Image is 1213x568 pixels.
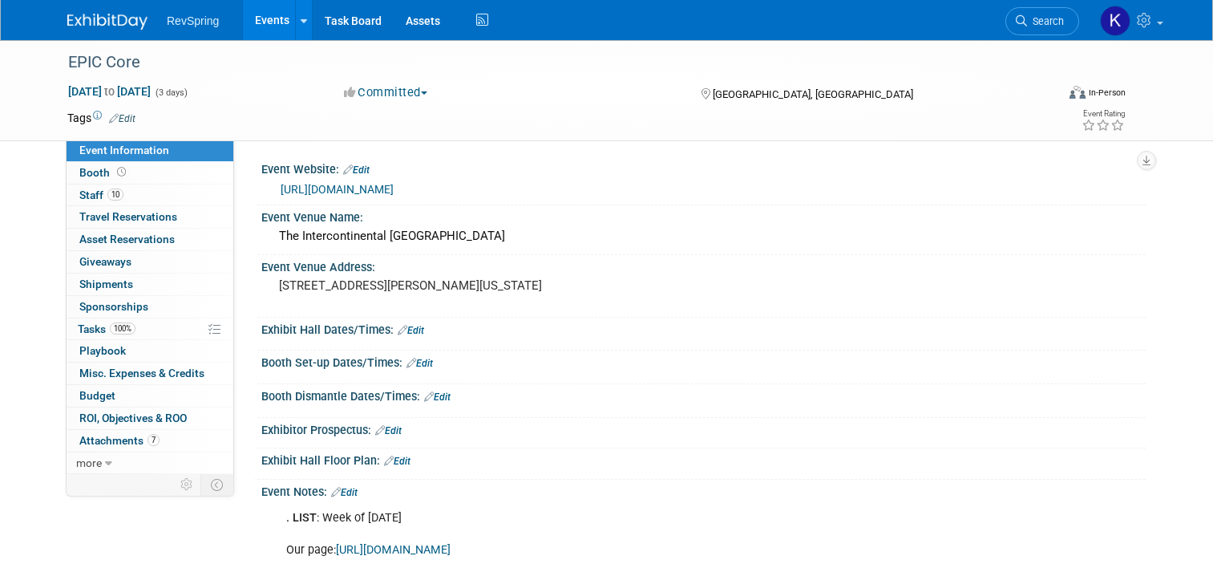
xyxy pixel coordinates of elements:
a: Sponsorships [67,296,233,318]
div: Booth Set-up Dates/Times: [261,351,1146,371]
div: Event Venue Name: [261,205,1146,225]
td: Tags [67,110,135,126]
span: 100% [110,323,135,335]
span: 7 [148,434,160,446]
span: Staff [79,189,123,201]
a: Misc. Expenses & Credits [67,363,233,384]
a: Attachments7 [67,430,233,452]
a: Edit [424,392,451,403]
span: Travel Reservations [79,210,177,223]
span: Booth [79,166,129,179]
a: more [67,452,233,474]
div: EPIC Core [63,48,1036,77]
div: In-Person [1088,87,1126,99]
img: ExhibitDay [67,14,148,30]
div: Exhibit Hall Dates/Times: [261,318,1146,339]
a: Giveaways [67,251,233,273]
span: [GEOGRAPHIC_DATA], [GEOGRAPHIC_DATA] [713,88,913,100]
a: Edit [109,113,135,124]
a: Booth [67,162,233,184]
span: Sponsorships [79,300,148,313]
span: (3 days) [154,87,188,98]
span: to [102,85,117,98]
span: more [76,456,102,469]
b: . LIST [286,511,317,525]
span: Giveaways [79,255,131,268]
div: Event Website: [261,157,1146,178]
a: [URL][DOMAIN_NAME] [281,183,394,196]
span: ROI, Objectives & ROO [79,412,187,424]
span: Event Information [79,144,169,156]
a: Staff10 [67,185,233,206]
a: Budget [67,385,233,407]
a: Edit [398,325,424,336]
td: Toggle Event Tabs [201,474,234,495]
pre: [STREET_ADDRESS][PERSON_NAME][US_STATE] [279,278,613,293]
span: RevSpring [167,14,219,27]
button: Committed [338,84,434,101]
span: Search [1027,15,1064,27]
div: Exhibitor Prospectus: [261,418,1146,439]
span: 10 [107,189,123,201]
span: Asset Reservations [79,233,175,245]
a: Edit [375,425,402,436]
a: Search [1005,7,1079,35]
span: Budget [79,389,115,402]
a: Tasks100% [67,318,233,340]
div: Booth Dismantle Dates/Times: [261,384,1146,405]
div: Event Notes: [261,480,1146,501]
span: Attachments [79,434,160,447]
a: Edit [331,487,358,498]
span: Misc. Expenses & Credits [79,367,204,379]
td: Personalize Event Tab Strip [173,474,201,495]
a: Shipments [67,274,233,295]
a: Edit [343,164,370,176]
a: Event Information [67,140,233,161]
div: Event Rating [1082,110,1125,118]
div: Event Venue Address: [261,255,1146,275]
span: [DATE] [DATE] [67,84,152,99]
a: Edit [384,456,410,467]
img: Kelsey Culver [1100,6,1130,36]
a: ROI, Objectives & ROO [67,408,233,429]
a: Travel Reservations [67,206,233,228]
div: The Intercontinental [GEOGRAPHIC_DATA] [273,224,1134,249]
a: Edit [406,358,433,369]
span: Booth not reserved yet [114,166,129,178]
a: Asset Reservations [67,229,233,250]
span: Playbook [79,344,126,357]
a: Playbook [67,340,233,362]
span: Tasks [78,323,135,335]
span: Shipments [79,278,133,290]
a: [URL][DOMAIN_NAME] [336,543,451,557]
img: Format-Inperson.png [1069,86,1086,99]
div: Exhibit Hall Floor Plan: [261,448,1146,469]
div: Event Format [969,83,1126,108]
